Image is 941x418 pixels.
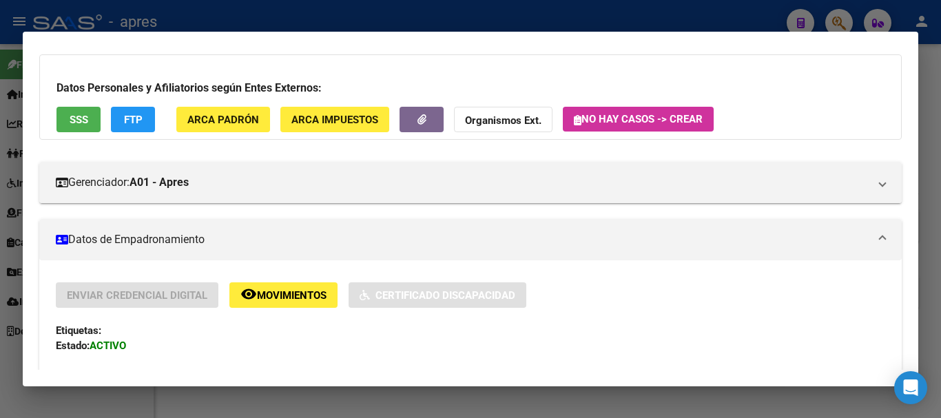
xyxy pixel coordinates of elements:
[70,114,88,126] span: SSS
[39,219,902,260] mat-expansion-panel-header: Datos de Empadronamiento
[56,80,885,96] h3: Datos Personales y Afiliatorios según Entes Externos:
[56,174,869,191] mat-panel-title: Gerenciador:
[291,114,378,126] span: ARCA Impuestos
[229,282,338,308] button: Movimientos
[349,282,526,308] button: Certificado Discapacidad
[56,282,218,308] button: Enviar Credencial Digital
[280,107,389,132] button: ARCA Impuestos
[56,107,101,132] button: SSS
[130,174,189,191] strong: A01 - Apres
[56,370,145,382] strong: Última Alta Formal:
[111,107,155,132] button: FTP
[257,289,327,302] span: Movimientos
[56,324,101,337] strong: Etiquetas:
[39,162,902,203] mat-expansion-panel-header: Gerenciador:A01 - Apres
[454,107,552,132] button: Organismos Ext.
[56,370,176,382] span: [DATE]
[465,114,541,127] strong: Organismos Ext.
[187,114,259,126] span: ARCA Padrón
[574,113,703,125] span: No hay casos -> Crear
[894,371,927,404] div: Open Intercom Messenger
[56,339,90,352] strong: Estado:
[67,289,207,302] span: Enviar Credencial Digital
[90,339,126,352] strong: ACTIVO
[124,114,143,126] span: FTP
[176,107,270,132] button: ARCA Padrón
[56,231,869,248] mat-panel-title: Datos de Empadronamiento
[375,289,515,302] span: Certificado Discapacidad
[240,286,257,302] mat-icon: remove_red_eye
[563,107,714,132] button: No hay casos -> Crear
